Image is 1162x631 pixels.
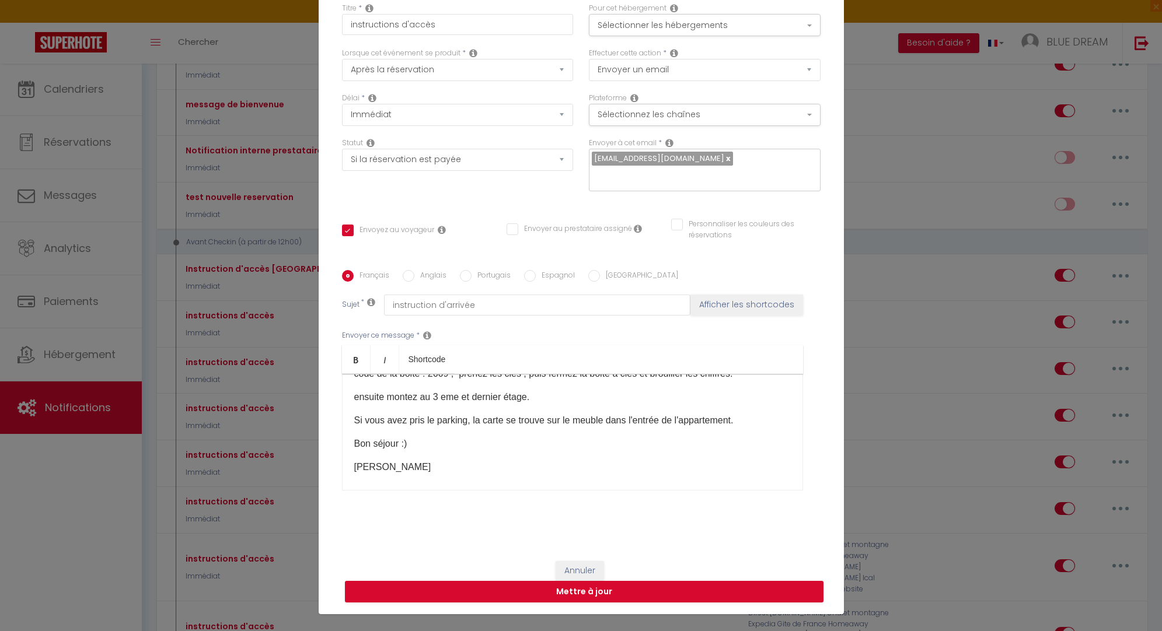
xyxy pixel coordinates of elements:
p: [PERSON_NAME] [354,460,791,474]
label: Délai [342,93,360,104]
i: Message [423,331,431,340]
button: Annuler [556,561,604,581]
i: This Rental [670,3,678,13]
label: Titre [342,3,357,14]
label: Espagnol [536,270,575,283]
div: ​ [342,374,803,490]
label: Sujet [342,299,360,311]
i: Recipient [665,138,674,148]
label: Statut [342,138,363,149]
i: Subject [367,297,375,307]
a: Italic [371,345,399,373]
label: Portugais [472,270,511,283]
label: Effectuer cette action [589,48,661,59]
i: Envoyer au prestataire si il est assigné [634,224,642,233]
i: Title [365,3,374,13]
p: Bon séjour :) [354,437,791,451]
i: Action Channel [630,93,638,103]
p: ensuite montez au 3 eme et dernier étage. [354,390,791,404]
a: Shortcode [399,345,455,373]
a: Bold [342,345,371,373]
p: code de la boite : 2669 , prenez les clés , puis fermez la boite à clés et brouiller les chiffres. [354,367,791,381]
button: Sélectionnez les chaînes [589,104,821,126]
label: Anglais [414,270,446,283]
label: Envoyez au voyageur [354,225,434,237]
i: Event Occur [469,48,477,58]
span: [EMAIL_ADDRESS][DOMAIN_NAME] [594,153,724,164]
label: Français [354,270,389,283]
button: Mettre à jour [345,581,823,603]
p: Si vous avez pris le parking, la carte se trouve sur le meuble dans l'entrée de l'appartement. [354,413,791,427]
label: Envoyer à cet email [589,138,657,149]
i: Booking status [367,138,375,148]
i: Envoyer au voyageur [438,225,446,234]
label: Envoyer ce message [342,330,414,341]
i: Action Time [368,93,376,103]
button: Afficher les shortcodes [690,295,803,316]
label: [GEOGRAPHIC_DATA] [600,270,678,283]
button: Sélectionner les hébergements [589,14,821,36]
label: Pour cet hébergement [589,3,667,14]
label: Plateforme [589,93,627,104]
label: Lorsque cet événement se produit [342,48,460,59]
i: Action Type [670,48,678,58]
